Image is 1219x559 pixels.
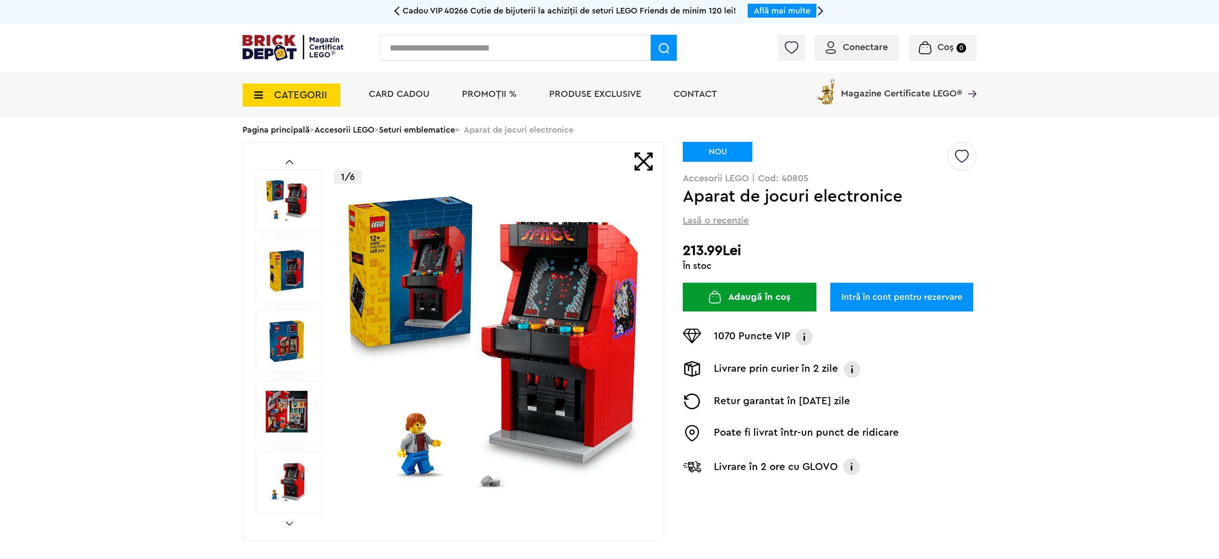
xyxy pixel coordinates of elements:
[674,89,717,99] a: Contact
[379,126,455,134] a: Seturi emblematice
[683,242,976,259] h2: 213.99Lei
[714,459,838,474] p: Livrare în 2 ore cu GLOVO
[266,250,308,292] img: Aparat de jocuri electronice
[243,126,310,134] a: Pagina principală
[462,89,517,99] a: PROMOȚII %
[795,329,814,345] img: Info VIP
[683,461,701,472] img: Livrare Glovo
[714,361,838,378] p: Livrare prin curier în 2 zile
[683,214,749,227] span: Lasă o recenzie
[314,126,374,134] a: Accesorii LEGO
[266,391,308,432] img: Seturi Lego Aparat de jocuri electronice
[842,457,861,476] img: Info livrare cu GLOVO
[266,461,308,503] img: Seturi emblematice Aparat de jocuri electronice
[683,361,701,377] img: Livrare
[962,77,976,86] a: Magazine Certificate LEGO®
[683,261,976,271] div: În stoc
[334,170,362,184] p: 1/6
[549,89,641,99] a: Produse exclusive
[683,142,752,162] div: NOU
[714,329,790,345] p: 1070 Puncte VIP
[403,6,736,15] span: Cadou VIP 40266 Cutie de bijuterii la achiziții de seturi LEGO Friends de minim 120 lei!
[266,320,308,362] img: Aparat de jocuri electronice LEGO 40805
[683,174,976,183] p: Accesorii LEGO | Cod: 40805
[243,118,976,142] div: > > > Aparat de jocuri electronice
[826,43,888,52] a: Conectare
[830,283,973,311] a: Intră în cont pentru rezervare
[843,43,888,52] span: Conectare
[841,77,962,98] span: Magazine Certificate LEGO®
[956,43,966,53] small: 0
[344,192,642,490] img: Aparat de jocuri electronice
[286,160,293,164] a: Prev
[683,283,816,311] button: Adaugă în coș
[683,188,946,205] h1: Aparat de jocuri electronice
[843,361,861,378] img: Info livrare prin curier
[754,6,810,15] a: Află mai multe
[683,329,701,343] img: Puncte VIP
[937,43,954,52] span: Coș
[683,394,701,409] img: Returnare
[286,521,293,526] a: Next
[274,90,327,100] span: CATEGORII
[683,425,701,442] img: Easybox
[369,89,430,99] a: Card Cadou
[714,394,850,409] p: Retur garantat în [DATE] zile
[266,179,308,221] img: Aparat de jocuri electronice
[714,425,899,442] p: Poate fi livrat într-un punct de ridicare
